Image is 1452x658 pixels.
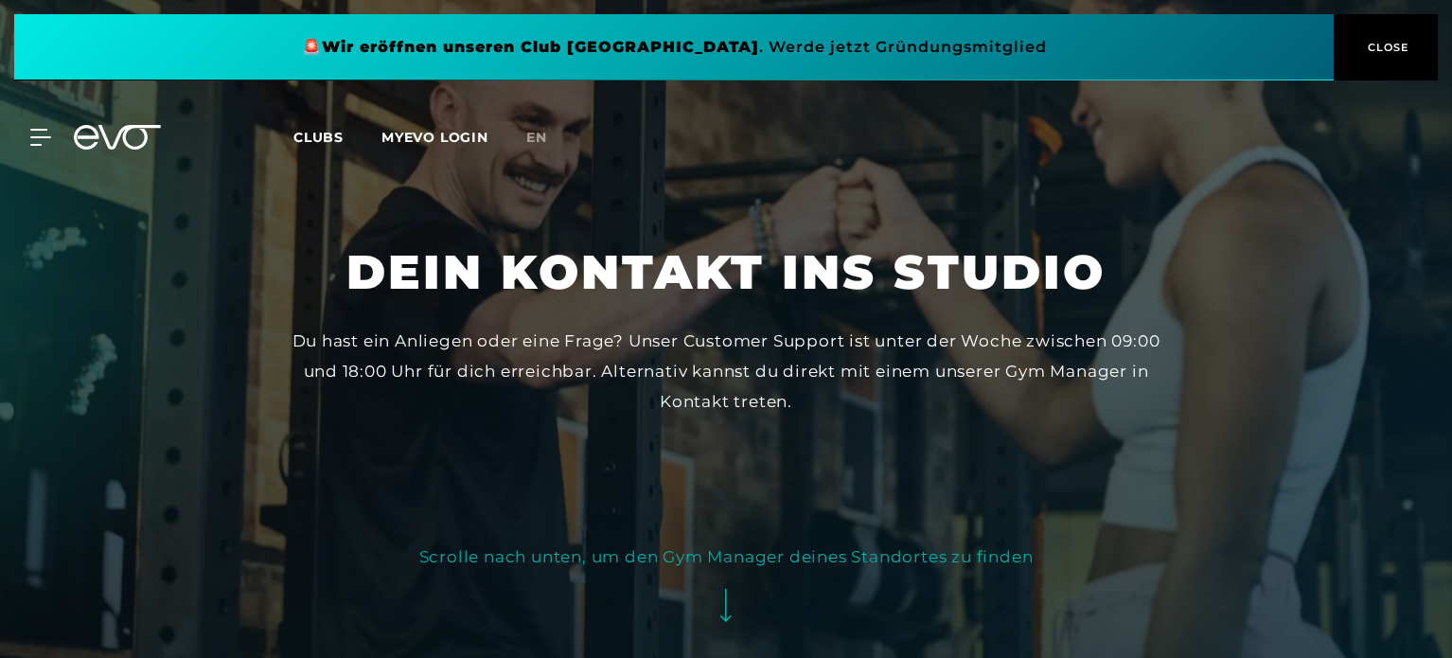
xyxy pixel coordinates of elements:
[381,129,488,146] a: MYEVO LOGIN
[1334,14,1438,80] button: CLOSE
[346,241,1106,303] h1: Dein Kontakt ins Studio
[1363,39,1409,56] span: CLOSE
[283,326,1169,418] div: Du hast ein Anliegen oder eine Frage? Unser Customer Support ist unter der Woche zwischen 09:00 u...
[293,129,344,146] span: Clubs
[526,129,547,146] span: en
[293,128,381,146] a: Clubs
[526,127,570,149] a: en
[419,542,1034,639] button: Scrolle nach unten, um den Gym Manager deines Standortes zu finden
[419,542,1034,572] div: Scrolle nach unten, um den Gym Manager deines Standortes zu finden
